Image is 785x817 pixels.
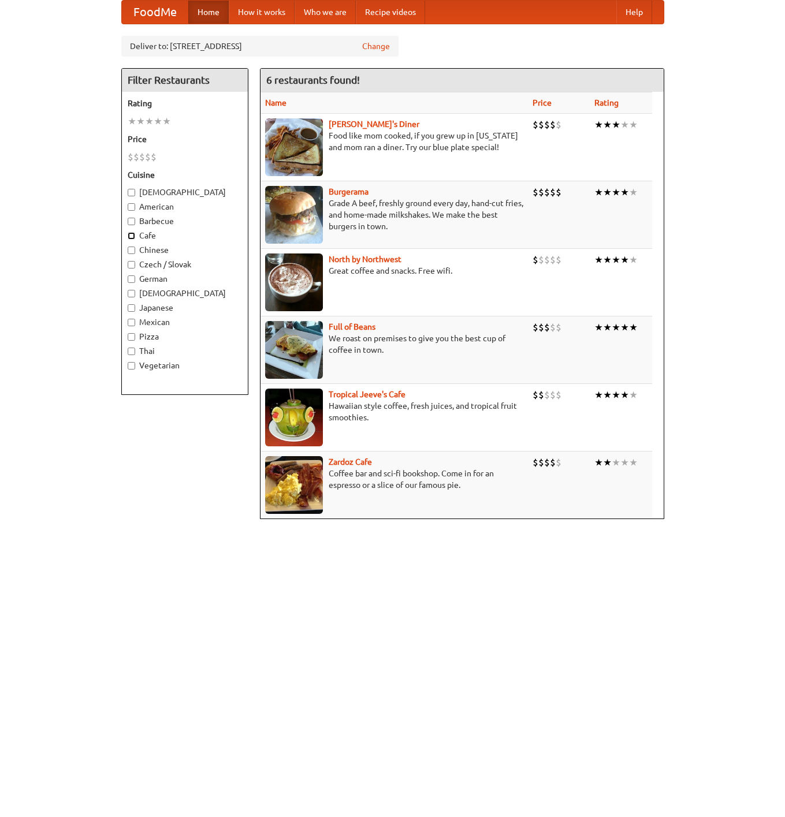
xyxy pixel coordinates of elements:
[128,247,135,254] input: Chinese
[620,186,629,199] li: ★
[538,321,544,334] li: $
[128,186,242,198] label: [DEMOGRAPHIC_DATA]
[128,232,135,240] input: Cafe
[265,456,323,514] img: zardoz.jpg
[538,456,544,469] li: $
[145,151,151,163] li: $
[538,389,544,401] li: $
[556,186,561,199] li: $
[128,319,135,326] input: Mexican
[128,259,242,270] label: Czech / Slovak
[603,389,612,401] li: ★
[265,265,523,277] p: Great coffee and snacks. Free wifi.
[145,115,154,128] li: ★
[128,201,242,212] label: American
[362,40,390,52] a: Change
[533,321,538,334] li: $
[594,321,603,334] li: ★
[533,456,538,469] li: $
[594,118,603,131] li: ★
[612,321,620,334] li: ★
[128,302,242,314] label: Japanese
[128,290,135,297] input: [DEMOGRAPHIC_DATA]
[265,186,323,244] img: burgerama.jpg
[128,151,133,163] li: $
[620,321,629,334] li: ★
[329,457,372,467] b: Zardoz Cafe
[265,468,523,491] p: Coffee bar and sci-fi bookshop. Come in for an espresso or a slice of our famous pie.
[139,151,145,163] li: $
[265,333,523,356] p: We roast on premises to give you the best cup of coffee in town.
[544,389,550,401] li: $
[128,244,242,256] label: Chinese
[133,151,139,163] li: $
[594,98,619,107] a: Rating
[128,348,135,355] input: Thai
[128,345,242,357] label: Thai
[128,203,135,211] input: American
[356,1,425,24] a: Recipe videos
[612,389,620,401] li: ★
[538,186,544,199] li: $
[544,321,550,334] li: $
[128,288,242,299] label: [DEMOGRAPHIC_DATA]
[121,36,399,57] div: Deliver to: [STREET_ADDRESS]
[603,253,612,266] li: ★
[556,389,561,401] li: $
[229,1,295,24] a: How it works
[550,456,556,469] li: $
[265,118,323,176] img: sallys.jpg
[329,120,419,129] a: [PERSON_NAME]'s Diner
[629,456,638,469] li: ★
[265,197,523,232] p: Grade A beef, freshly ground every day, hand-cut fries, and home-made milkshakes. We make the bes...
[594,389,603,401] li: ★
[188,1,229,24] a: Home
[136,115,145,128] li: ★
[329,322,375,331] b: Full of Beans
[629,186,638,199] li: ★
[620,456,629,469] li: ★
[128,331,242,342] label: Pizza
[550,186,556,199] li: $
[128,169,242,181] h5: Cuisine
[544,118,550,131] li: $
[266,74,360,85] ng-pluralize: 6 restaurants found!
[162,115,171,128] li: ★
[533,253,538,266] li: $
[329,187,369,196] a: Burgerama
[550,118,556,131] li: $
[265,98,287,107] a: Name
[533,389,538,401] li: $
[265,400,523,423] p: Hawaiian style coffee, fresh juices, and tropical fruit smoothies.
[128,98,242,109] h5: Rating
[128,230,242,241] label: Cafe
[594,186,603,199] li: ★
[544,253,550,266] li: $
[128,218,135,225] input: Barbecue
[122,1,188,24] a: FoodMe
[556,321,561,334] li: $
[612,186,620,199] li: ★
[128,133,242,145] h5: Price
[128,304,135,312] input: Japanese
[550,321,556,334] li: $
[603,118,612,131] li: ★
[329,390,405,399] b: Tropical Jeeve's Cafe
[128,261,135,268] input: Czech / Slovak
[603,321,612,334] li: ★
[603,456,612,469] li: ★
[128,362,135,370] input: Vegetarian
[265,130,523,153] p: Food like mom cooked, if you grew up in [US_STATE] and mom ran a diner. Try our blue plate special!
[612,253,620,266] li: ★
[594,253,603,266] li: ★
[616,1,652,24] a: Help
[128,360,242,371] label: Vegetarian
[128,275,135,283] input: German
[154,115,162,128] li: ★
[128,189,135,196] input: [DEMOGRAPHIC_DATA]
[151,151,157,163] li: $
[629,321,638,334] li: ★
[629,389,638,401] li: ★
